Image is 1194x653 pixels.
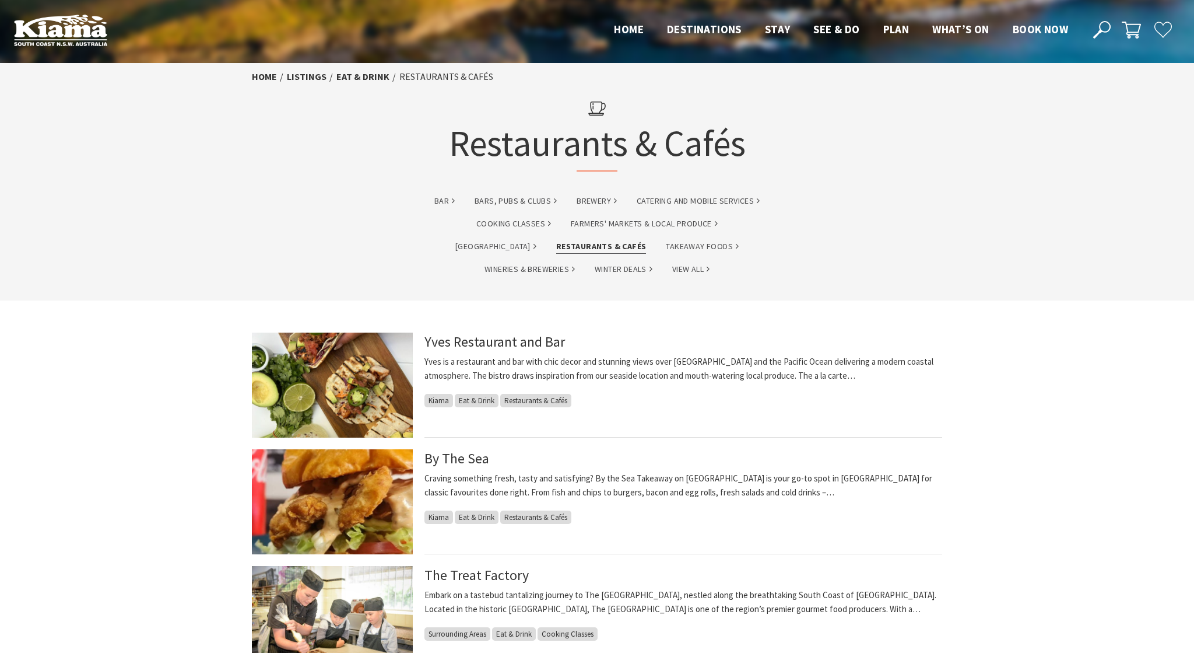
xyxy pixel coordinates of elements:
span: Kiama [424,394,453,407]
span: Eat & Drink [455,511,498,524]
nav: Main Menu [602,20,1080,40]
img: Image 2 [252,449,413,554]
a: brewery [577,194,617,208]
span: See & Do [813,22,859,36]
a: Home [252,71,277,83]
p: Craving something fresh, tasty and satisfying? By the Sea Takeaway on [GEOGRAPHIC_DATA] is your g... [424,472,942,500]
li: Restaurants & Cafés [399,69,493,85]
a: View All [672,263,710,276]
span: Restaurants & Cafés [500,394,571,407]
p: Embark on a tastebud tantalizing journey to The [GEOGRAPHIC_DATA], nestled along the breathtaking... [424,588,942,616]
a: By The Sea [424,449,489,467]
a: Yves Restaurant and Bar [424,333,565,351]
span: Cooking Classes [538,627,598,641]
span: Kiama [424,511,453,524]
span: Stay [765,22,791,36]
p: Yves is a restaurant and bar with chic decor and stunning views over [GEOGRAPHIC_DATA] and the Pa... [424,355,942,383]
span: Home [614,22,644,36]
span: Destinations [667,22,742,36]
a: Catering and Mobile Services [637,194,760,208]
span: Plan [883,22,909,36]
a: Winter Deals [595,263,652,276]
a: Cooking Classes [476,217,551,231]
span: What’s On [932,22,989,36]
span: Eat & Drink [492,627,536,641]
span: Surrounding Areas [424,627,490,641]
a: Takeaway Foods [666,240,739,253]
span: Book now [1013,22,1068,36]
a: Restaurants & Cafés [556,240,647,253]
a: listings [287,71,326,83]
a: The Treat Factory [424,566,529,584]
a: Farmers' Markets & Local Produce [571,217,718,231]
a: bar [434,194,455,208]
h1: Restaurants & Cafés [449,90,746,172]
a: Bars, Pubs & Clubs [475,194,557,208]
a: Wineries & Breweries [484,263,575,276]
img: Yves - Tacos [252,333,413,438]
img: Kiama Logo [14,14,107,46]
a: Eat & Drink [336,71,389,83]
span: Restaurants & Cafés [500,511,571,524]
a: [GEOGRAPHIC_DATA] [455,240,536,253]
span: Eat & Drink [455,394,498,407]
